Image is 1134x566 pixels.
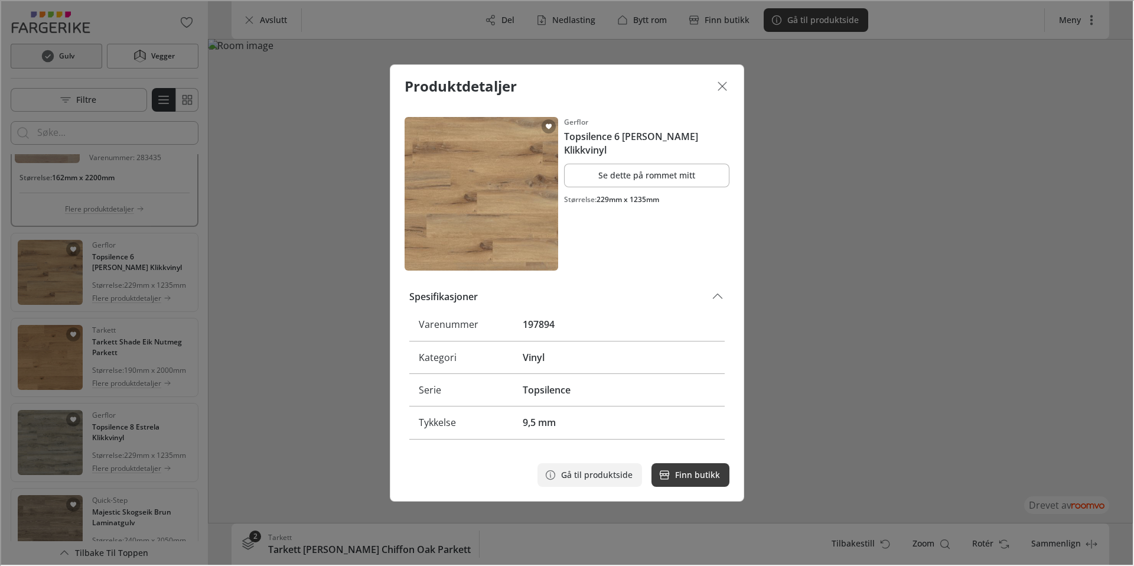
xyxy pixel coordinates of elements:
h6: Størrelse : [563,193,595,204]
p: Kategori [418,350,503,363]
p: Gå til produktside [560,468,631,480]
button: Gå til produktside [536,462,641,486]
h6: 9,5 mm [522,415,714,428]
button: Add Topsilence 6 Ruivo Brown Klikkvinyl to favorites [540,118,555,132]
label: Produktdetaljer [403,77,516,94]
h6: Vinyl [522,350,714,363]
button: Finn butikk [650,462,728,486]
button: Se dette på rommet mitt [563,162,728,186]
button: Lukk dialogen [709,73,733,97]
p: Finn butikk [674,468,719,480]
div: Spesifikasjoner [403,284,728,307]
p: Varenummer [418,317,503,330]
p: Serie [418,382,503,395]
h6: 229mm x 1235mm [595,193,658,204]
p: Tykkelse [418,415,503,428]
h6: Topsilence [522,382,714,395]
h6: 197894 [522,317,714,330]
div: Spesifikasjoner [408,289,709,302]
img: Topsilence 6 Ruivo Brown Klikkvinyl. Link opens in a new window. [403,116,557,269]
h6: Gerflor [563,116,728,126]
h6: Topsilence 6 [PERSON_NAME] Klikkvinyl [563,129,728,155]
